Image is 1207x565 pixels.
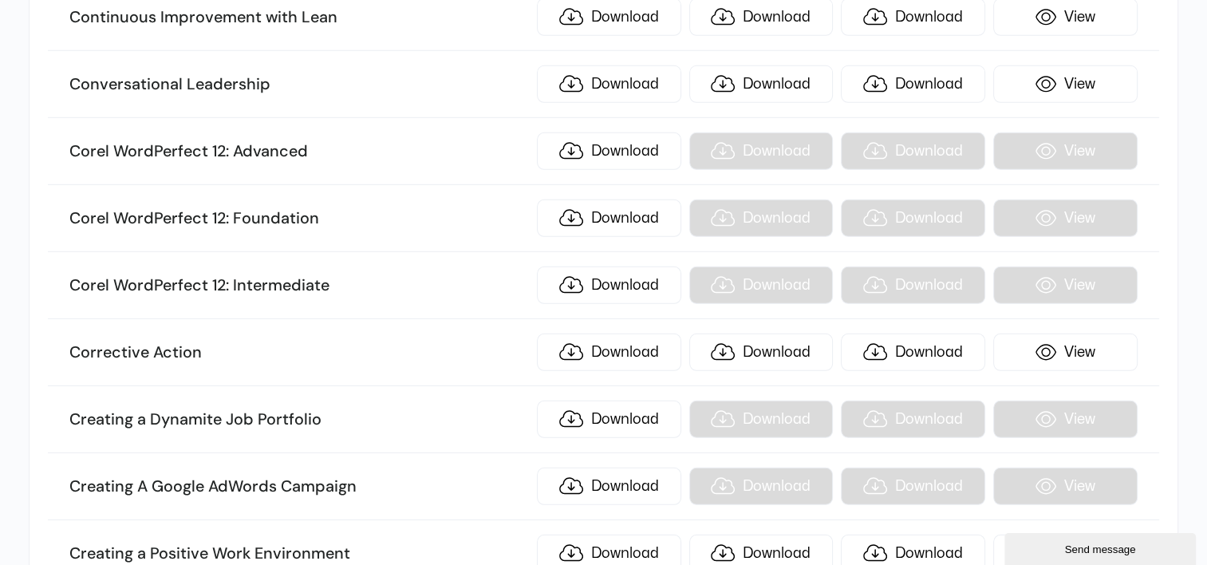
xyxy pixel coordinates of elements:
[69,543,528,564] h3: Creating a Positive Work Environment
[69,409,528,430] h3: Creating a Dynamite Job Portfolio
[69,275,528,296] h3: Corel WordPerfect 12: Intermediate
[537,65,681,103] a: Download
[537,132,681,170] a: Download
[537,401,681,438] a: Download
[537,200,681,237] a: Download
[841,65,985,103] a: Download
[689,334,834,371] a: Download
[1004,530,1199,565] iframe: chat widget
[69,141,528,162] h3: Corel WordPerfect 12: Advanced
[993,334,1138,371] a: View
[69,74,528,95] h3: Conversational Leadership
[69,476,528,497] h3: Creating A Google AdWords Campaign
[69,342,528,363] h3: Corrective Action
[537,267,681,304] a: Download
[841,334,985,371] a: Download
[537,468,681,505] a: Download
[993,65,1138,103] a: View
[69,208,528,229] h3: Corel WordPerfect 12: Foundation
[537,334,681,371] a: Download
[689,65,834,103] a: Download
[69,7,528,28] h3: Continuous Improvement with Lean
